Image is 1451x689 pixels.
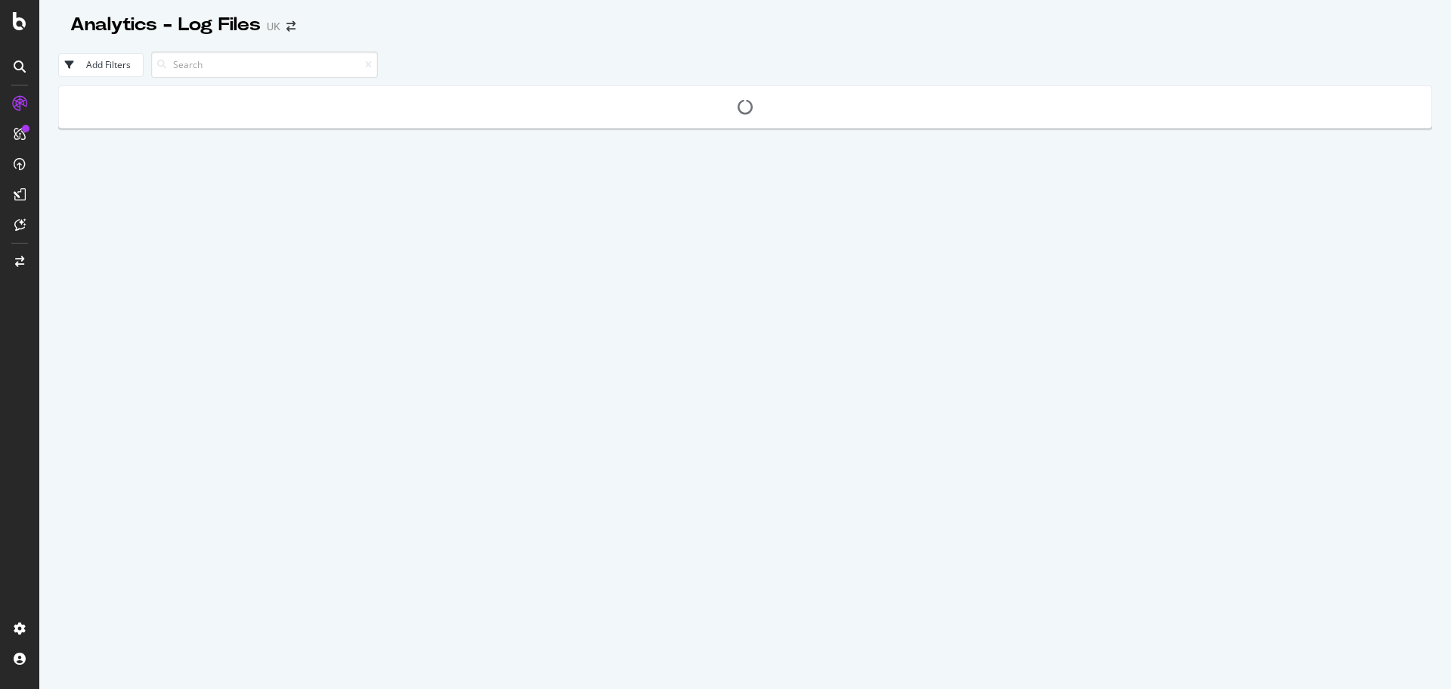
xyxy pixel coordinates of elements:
input: Search [151,51,378,78]
div: arrow-right-arrow-left [286,21,295,32]
div: Analytics - Log Files [70,12,261,38]
div: Add Filters [86,58,131,71]
button: Add Filters [58,53,144,77]
div: UK [267,19,280,34]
